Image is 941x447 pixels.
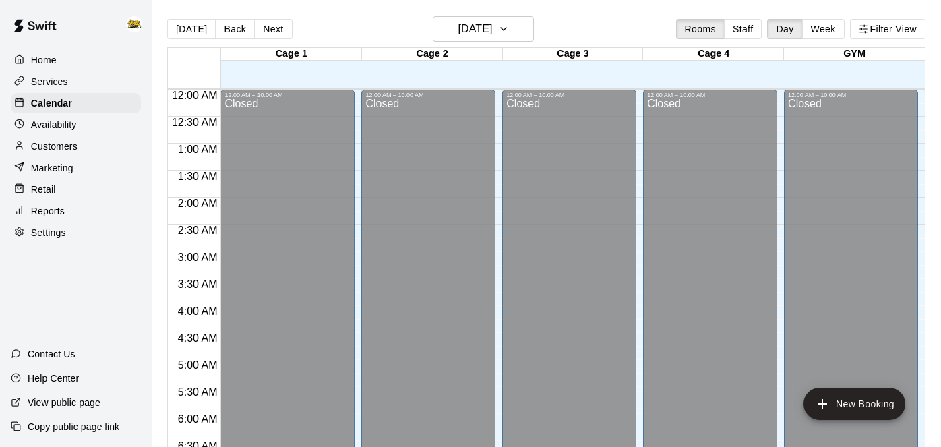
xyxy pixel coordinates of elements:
p: Availability [31,118,77,131]
a: Retail [11,179,141,200]
a: Customers [11,136,141,156]
p: Reports [31,204,65,218]
div: Cage 4 [643,48,784,61]
p: Customers [31,140,78,153]
p: Contact Us [28,347,75,361]
span: 12:00 AM [169,90,221,101]
div: 12:00 AM – 10:00 AM [647,92,773,98]
button: Next [254,19,292,39]
div: GYM [784,48,925,61]
button: Staff [724,19,762,39]
button: Day [767,19,802,39]
span: 4:30 AM [175,332,221,344]
p: Services [31,75,68,88]
a: Settings [11,222,141,243]
button: [DATE] [433,16,534,42]
div: 12:00 AM – 10:00 AM [788,92,914,98]
a: Reports [11,201,141,221]
span: 5:00 AM [175,359,221,371]
span: 2:30 AM [175,225,221,236]
div: Cage 1 [221,48,362,61]
a: Services [11,71,141,92]
button: Week [802,19,845,39]
p: View public page [28,396,100,409]
span: 4:00 AM [175,305,221,317]
div: HITHOUSE ABBY [123,11,152,38]
p: Home [31,53,57,67]
h6: [DATE] [458,20,492,38]
p: Copy public page link [28,420,119,434]
a: Marketing [11,158,141,178]
button: Back [215,19,255,39]
span: 6:00 AM [175,413,221,425]
span: 2:00 AM [175,198,221,209]
div: Cage 3 [503,48,644,61]
img: HITHOUSE ABBY [126,16,142,32]
span: 12:30 AM [169,117,221,128]
div: 12:00 AM – 10:00 AM [506,92,632,98]
a: Home [11,50,141,70]
button: Filter View [850,19,925,39]
div: Cage 2 [362,48,503,61]
p: Marketing [31,161,73,175]
span: 3:30 AM [175,278,221,290]
span: 3:00 AM [175,251,221,263]
p: Calendar [31,96,72,110]
span: 5:30 AM [175,386,221,398]
p: Settings [31,226,66,239]
span: 1:00 AM [175,144,221,155]
p: Retail [31,183,56,196]
button: Rooms [676,19,725,39]
a: Calendar [11,93,141,113]
a: Availability [11,115,141,135]
button: [DATE] [167,19,216,39]
span: 1:30 AM [175,171,221,182]
div: 12:00 AM – 10:00 AM [224,92,351,98]
button: add [803,388,905,420]
p: Help Center [28,371,79,385]
div: 12:00 AM – 10:00 AM [365,92,491,98]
